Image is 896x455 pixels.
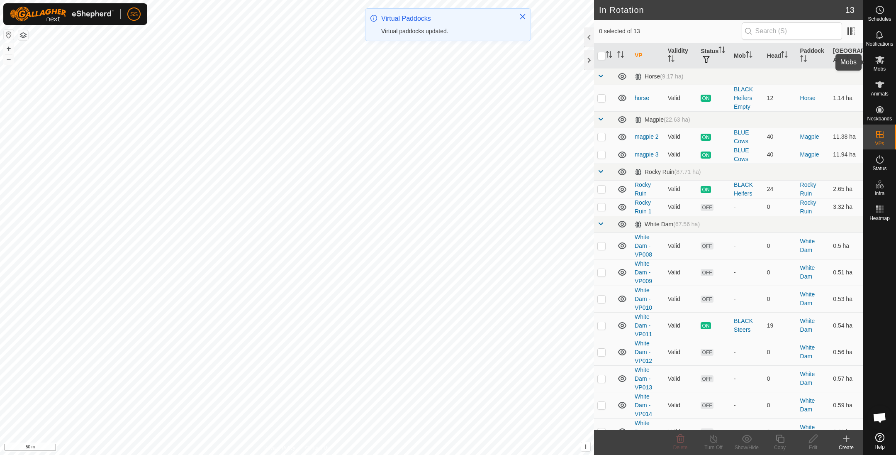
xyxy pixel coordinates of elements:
[718,48,725,54] p-sorticon: Activate to sort
[800,371,815,386] a: White Dam
[381,27,511,36] div: Virtual paddocks updated.
[665,312,698,339] td: Valid
[635,199,651,215] a: Rocky Ruin 1
[635,133,659,140] a: magpie 2
[764,146,797,164] td: 40
[830,365,863,392] td: 0.57 ha
[701,242,713,250] span: OFF
[585,443,587,450] span: i
[764,392,797,418] td: 0
[665,85,698,111] td: Valid
[800,344,815,360] a: White Dam
[635,169,701,176] div: Rocky Ruin
[830,146,863,164] td: 11.94 ha
[734,85,760,111] div: BLACK Heifers Empty
[800,56,807,63] p-sorticon: Activate to sort
[763,444,796,451] div: Copy
[764,85,797,111] td: 12
[764,43,797,68] th: Head
[264,444,295,452] a: Privacy Policy
[635,151,659,158] a: magpie 3
[830,312,863,339] td: 0.54 ha
[800,181,816,197] a: Rocky Ruin
[800,424,815,439] a: White Dam
[800,95,816,101] a: Horse
[730,444,763,451] div: Show/Hide
[665,146,698,164] td: Valid
[874,445,885,450] span: Help
[764,418,797,445] td: 0
[734,295,760,303] div: -
[800,397,815,413] a: White Dam
[701,402,713,409] span: OFF
[305,444,330,452] a: Contact Us
[830,259,863,286] td: 0.51 ha
[796,444,830,451] div: Edit
[4,44,14,54] button: +
[734,181,760,198] div: BLACK Heifers
[697,43,730,68] th: Status
[635,367,652,391] a: White Dam - VP013
[764,180,797,198] td: 24
[730,43,764,68] th: Mob
[742,22,842,40] input: Search (S)
[631,43,665,68] th: VP
[665,339,698,365] td: Valid
[665,43,698,68] th: Validity
[581,442,590,451] button: i
[697,444,730,451] div: Turn Off
[665,286,698,312] td: Valid
[867,405,892,430] div: Open chat
[800,151,819,158] a: Magpie
[734,128,760,146] div: BLUE Cows
[599,27,742,36] span: 0 selected of 13
[4,54,14,64] button: –
[664,116,690,123] span: (22.63 ha)
[830,418,863,445] td: 0.61 ha
[830,180,863,198] td: 2.65 ha
[764,312,797,339] td: 19
[874,191,884,196] span: Infra
[869,216,890,221] span: Heatmap
[635,181,651,197] a: Rocky Ruin
[734,374,760,383] div: -
[617,52,624,59] p-sorticon: Activate to sort
[701,428,713,435] span: OFF
[701,349,713,356] span: OFF
[830,128,863,146] td: 11.38 ha
[868,17,891,22] span: Schedules
[701,269,713,276] span: OFF
[830,85,863,111] td: 1.14 ha
[701,322,711,329] span: ON
[701,204,713,211] span: OFF
[830,232,863,259] td: 0.5 ha
[665,392,698,418] td: Valid
[665,232,698,259] td: Valid
[4,30,14,40] button: Reset Map
[734,242,760,250] div: -
[830,286,863,312] td: 0.53 ha
[673,445,688,450] span: Delete
[800,238,815,253] a: White Dam
[665,418,698,445] td: Valid
[635,116,690,123] div: Magpie
[668,56,674,63] p-sorticon: Activate to sort
[635,234,652,258] a: White Dam - VP008
[665,365,698,392] td: Valid
[660,73,683,80] span: (9.17 ha)
[734,428,760,436] div: -
[734,203,760,211] div: -
[875,141,884,146] span: VPs
[635,420,652,444] a: White Dam - VP015
[635,95,649,101] a: horse
[746,52,752,59] p-sorticon: Activate to sort
[764,259,797,286] td: 0
[764,232,797,259] td: 0
[701,296,713,303] span: OFF
[830,392,863,418] td: 0.59 ha
[635,73,683,80] div: Horse
[845,4,855,16] span: 13
[797,43,830,68] th: Paddock
[764,365,797,392] td: 0
[800,199,816,215] a: Rocky Ruin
